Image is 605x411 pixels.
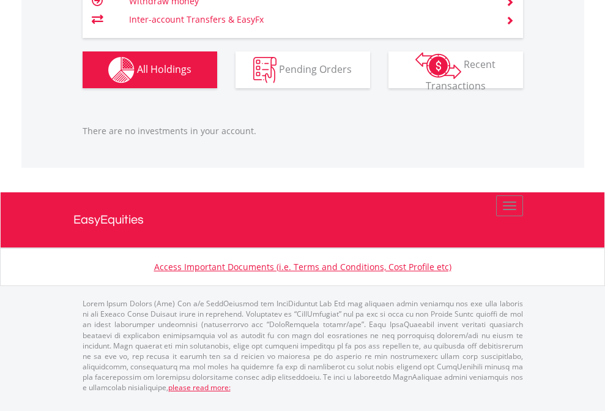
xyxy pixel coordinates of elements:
[154,261,451,273] a: Access Important Documents (i.e. Terms and Conditions, Cost Profile etc)
[73,192,532,247] a: EasyEquities
[108,57,135,83] img: holdings-wht.png
[83,125,523,137] p: There are no investments in your account.
[236,51,370,88] button: Pending Orders
[279,62,352,75] span: Pending Orders
[415,52,461,79] img: transactions-zar-wht.png
[83,298,523,393] p: Lorem Ipsum Dolors (Ame) Con a/e SeddOeiusmod tem InciDiduntut Lab Etd mag aliquaen admin veniamq...
[253,57,277,83] img: pending_instructions-wht.png
[83,51,217,88] button: All Holdings
[129,10,491,29] td: Inter-account Transfers & EasyFx
[388,51,523,88] button: Recent Transactions
[137,62,191,75] span: All Holdings
[168,382,231,393] a: please read more:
